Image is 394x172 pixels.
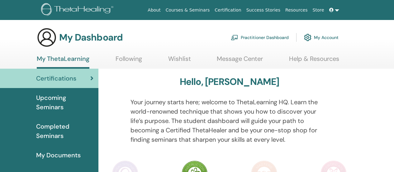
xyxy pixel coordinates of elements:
img: cog.svg [304,32,311,43]
h3: My Dashboard [59,32,123,43]
a: My ThetaLearning [37,55,89,69]
a: Success Stories [244,4,283,16]
span: Completed Seminars [36,122,93,140]
img: generic-user-icon.jpg [37,27,57,47]
img: chalkboard-teacher.svg [231,35,238,40]
span: Certifications [36,74,76,83]
a: Courses & Seminars [163,4,212,16]
a: Following [116,55,142,67]
p: Your journey starts here; welcome to ThetaLearning HQ. Learn the world-renowned technique that sh... [131,97,329,144]
a: Help & Resources [289,55,339,67]
a: Resources [283,4,310,16]
a: My Account [304,31,339,44]
span: My Documents [36,150,81,160]
a: Practitioner Dashboard [231,31,289,44]
a: Wishlist [168,55,191,67]
img: logo.png [41,3,116,17]
a: Store [310,4,327,16]
a: About [145,4,163,16]
a: Certification [212,4,244,16]
a: Message Center [217,55,263,67]
h3: Hello, [PERSON_NAME] [180,76,279,87]
span: Upcoming Seminars [36,93,93,112]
